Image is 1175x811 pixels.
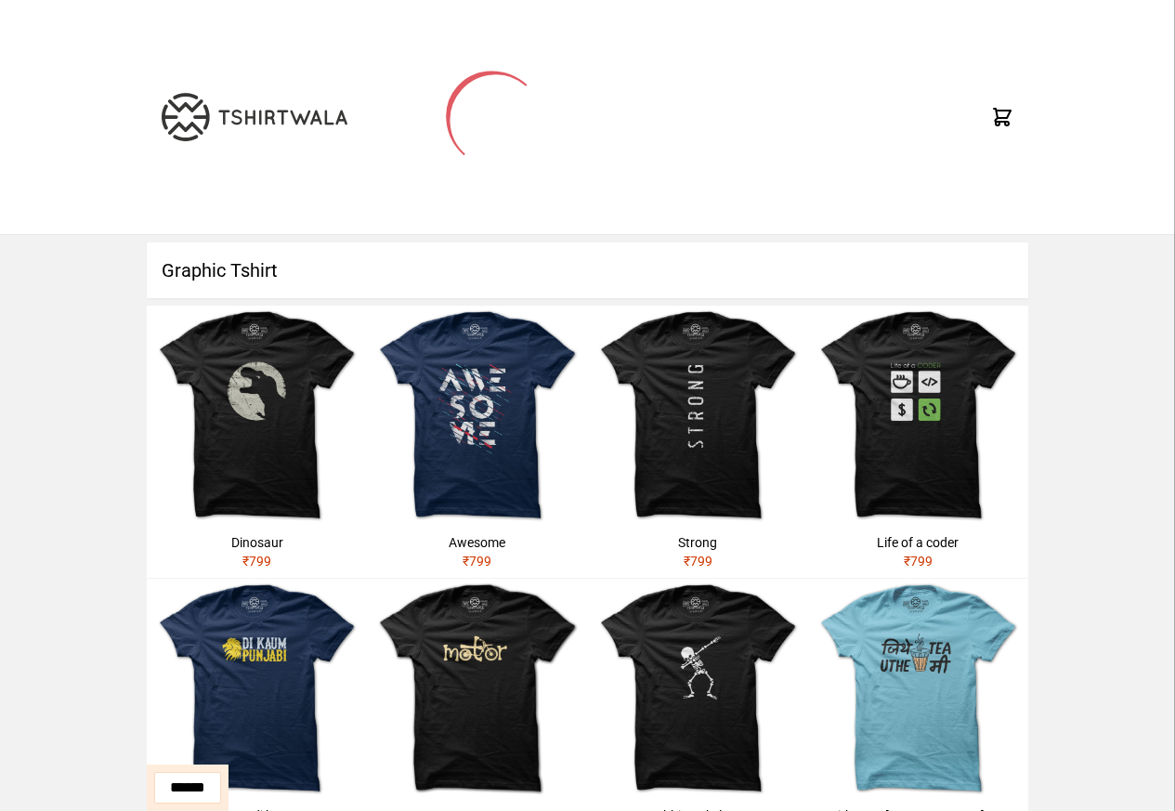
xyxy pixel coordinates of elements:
[904,554,933,569] span: ₹ 799
[154,533,359,552] div: Dinosaur
[367,306,587,578] a: Awesome₹799
[463,554,491,569] span: ₹ 799
[684,554,712,569] span: ₹ 799
[588,306,808,526] img: strong.jpg
[147,579,367,799] img: shera-di-kaum-punjabi-1.jpg
[367,306,587,526] img: awesome.jpg
[808,579,1028,799] img: jithe-tea-uthe-me.jpg
[367,579,587,799] img: motor.jpg
[588,306,808,578] a: Strong₹799
[162,93,347,141] img: TW-LOGO-400-104.png
[808,306,1028,526] img: life-of-a-coder.jpg
[147,242,1028,298] h1: Graphic Tshirt
[147,306,367,526] img: dinosaur.jpg
[374,533,580,552] div: Awesome
[816,533,1021,552] div: Life of a coder
[242,554,271,569] span: ₹ 799
[595,533,801,552] div: Strong
[588,579,808,799] img: skeleton-dabbing.jpg
[808,306,1028,578] a: Life of a coder₹799
[147,306,367,578] a: Dinosaur₹799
